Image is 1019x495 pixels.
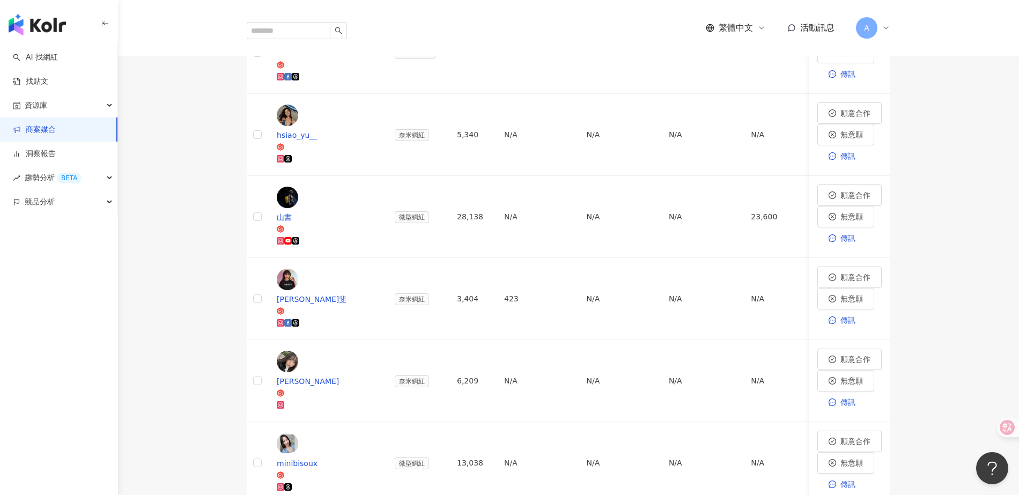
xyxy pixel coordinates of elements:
span: 願意合作 [840,109,870,117]
td: 6,209 [448,340,496,422]
span: 無意願 [840,212,863,221]
span: 無意願 [840,376,863,385]
span: 願意合作 [840,355,870,364]
button: 傳訊 [817,145,867,167]
span: 傳訊 [840,234,855,242]
td: N/A [660,176,742,258]
button: 傳訊 [817,309,867,331]
span: 傳訊 [840,70,855,78]
button: 願意合作 [817,349,882,370]
td: 23,600 [742,176,820,258]
div: 山書 [277,211,378,223]
td: N/A [660,94,742,176]
td: N/A [578,258,660,340]
td: 423 [496,258,578,340]
td: 28,138 [448,176,496,258]
button: 無意願 [817,370,874,391]
span: 無意願 [840,130,863,139]
button: 無意願 [817,206,874,227]
div: [PERSON_NAME]斐 [277,293,378,305]
span: message [829,316,836,324]
td: N/A [742,258,820,340]
button: 願意合作 [817,431,882,452]
img: KOL Avatar [277,269,298,290]
td: N/A [742,340,820,422]
img: KOL Avatar [277,105,298,126]
span: 無意願 [840,294,863,303]
a: 洞察報告 [13,149,56,159]
span: 傳訊 [840,316,855,324]
img: KOL Avatar [277,433,298,454]
span: close-circle [829,377,836,385]
span: 願意合作 [840,273,870,282]
span: 奈米網紅 [395,129,429,141]
div: minibisoux [277,457,378,469]
td: N/A [578,176,660,258]
span: check-circle [829,274,836,281]
span: close-circle [829,131,836,138]
span: 奈米網紅 [395,293,429,305]
td: 3,404 [448,258,496,340]
span: A [864,22,869,34]
span: search [335,27,342,34]
span: 傳訊 [840,152,855,160]
button: 願意合作 [817,102,882,124]
span: 競品分析 [25,190,55,214]
a: searchAI 找網紅 [13,52,58,63]
span: close-circle [829,295,836,302]
td: N/A [496,94,578,176]
span: 趨勢分析 [25,166,82,190]
div: [PERSON_NAME] [277,375,378,387]
button: 傳訊 [817,474,867,495]
td: N/A [660,258,742,340]
span: check-circle [829,356,836,363]
button: 傳訊 [817,391,867,413]
span: 無意願 [840,459,863,467]
button: 無意願 [817,452,874,474]
td: 5,340 [448,94,496,176]
span: 傳訊 [840,480,855,489]
td: N/A [578,94,660,176]
td: N/A [496,340,578,422]
a: 找貼文 [13,76,48,87]
span: message [829,481,836,488]
span: message [829,398,836,406]
td: N/A [578,340,660,422]
td: N/A [496,176,578,258]
a: 商案媒合 [13,124,56,135]
span: check-circle [829,438,836,445]
span: check-circle [829,109,836,117]
div: BETA [57,173,82,183]
button: 願意合作 [817,184,882,206]
img: KOL Avatar [277,351,298,372]
iframe: Help Scout Beacon - Open [976,452,1008,484]
span: rise [13,174,20,182]
img: KOL Avatar [277,187,298,208]
span: 微型網紅 [395,211,429,223]
span: 活動訊息 [800,23,835,33]
span: 願意合作 [840,437,870,446]
img: logo [9,14,66,35]
span: 願意合作 [840,191,870,200]
span: close-circle [829,459,836,467]
button: 願意合作 [817,267,882,288]
button: 無意願 [817,124,874,145]
span: 傳訊 [840,398,855,407]
span: message [829,234,836,242]
span: check-circle [829,191,836,199]
td: N/A [660,340,742,422]
button: 傳訊 [817,63,867,85]
span: 資源庫 [25,93,47,117]
div: hsiao_yu__ [277,129,378,141]
span: 微型網紅 [395,457,429,469]
span: message [829,70,836,78]
td: N/A [742,94,820,176]
button: 傳訊 [817,227,867,249]
span: close-circle [829,213,836,220]
span: 奈米網紅 [395,375,429,387]
button: 無意願 [817,288,874,309]
span: 繁體中文 [719,22,753,34]
span: message [829,152,836,160]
